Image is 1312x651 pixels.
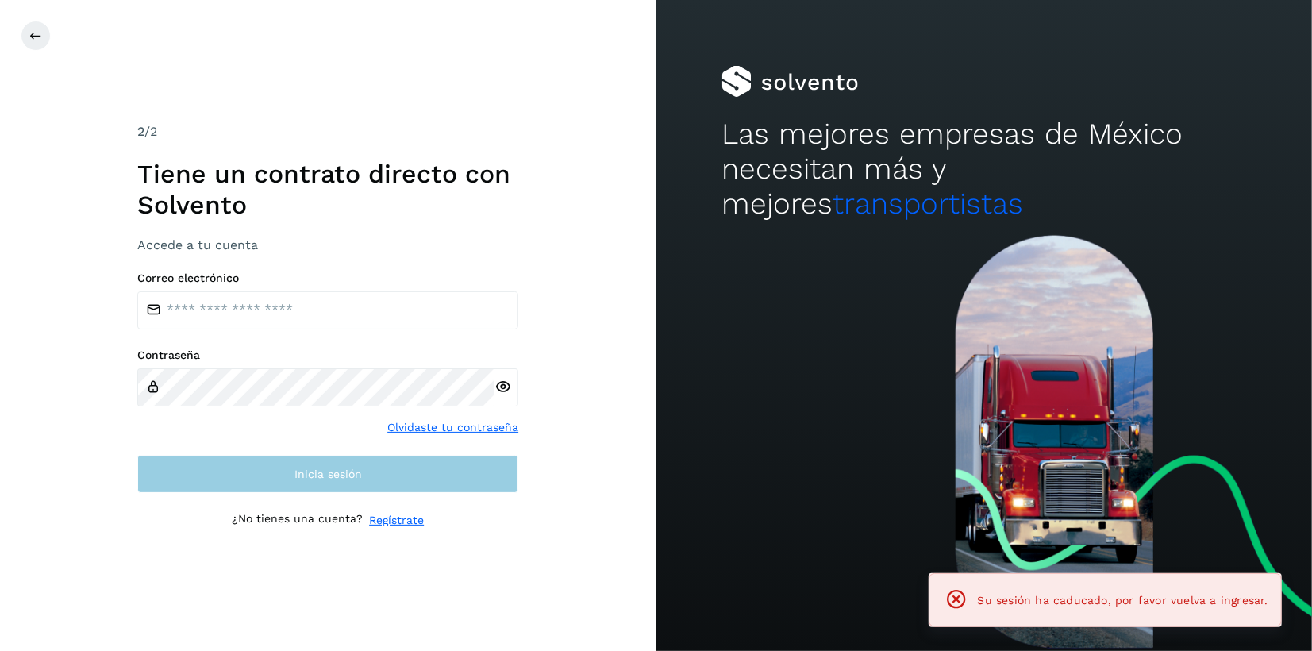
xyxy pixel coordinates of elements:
h2: Las mejores empresas de México necesitan más y mejores [721,117,1246,222]
span: Inicia sesión [294,468,362,480]
a: Olvidaste tu contraseña [387,419,518,436]
div: /2 [137,122,518,141]
h1: Tiene un contrato directo con Solvento [137,159,518,220]
p: ¿No tienes una cuenta? [232,512,363,529]
h3: Accede a tu cuenta [137,237,518,252]
span: transportistas [833,187,1023,221]
label: Correo electrónico [137,272,518,285]
span: 2 [137,124,144,139]
label: Contraseña [137,349,518,362]
button: Inicia sesión [137,455,518,493]
a: Regístrate [369,512,424,529]
span: Su sesión ha caducado, por favor vuelva a ingresar. [978,594,1268,607]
